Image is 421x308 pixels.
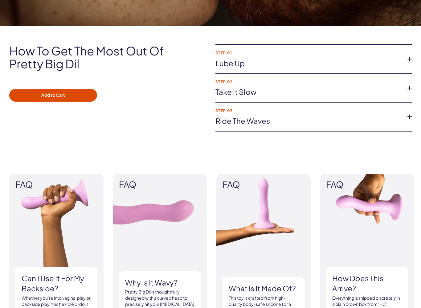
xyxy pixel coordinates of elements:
h2: How to get the most out of Pretty Big Dil [9,44,178,70]
button: Add to Cart [9,89,97,102]
h3: Can I use it for my backside? [22,273,91,294]
strong: Step 03 [215,109,402,113]
strong: Step 01 [215,51,402,55]
h3: How does this arrive? [332,273,402,294]
strong: Step 02 [215,80,402,84]
a: Ride the waves [215,116,402,126]
span: FAQ [119,180,201,189]
span: FAQ [326,180,408,189]
a: Take it slow [215,87,402,97]
span: FAQ [15,180,97,189]
span: FAQ [223,180,305,189]
h3: Why is it wavy? [125,278,195,288]
a: Lube up [215,58,402,69]
h3: What is it made of? [229,283,298,294]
